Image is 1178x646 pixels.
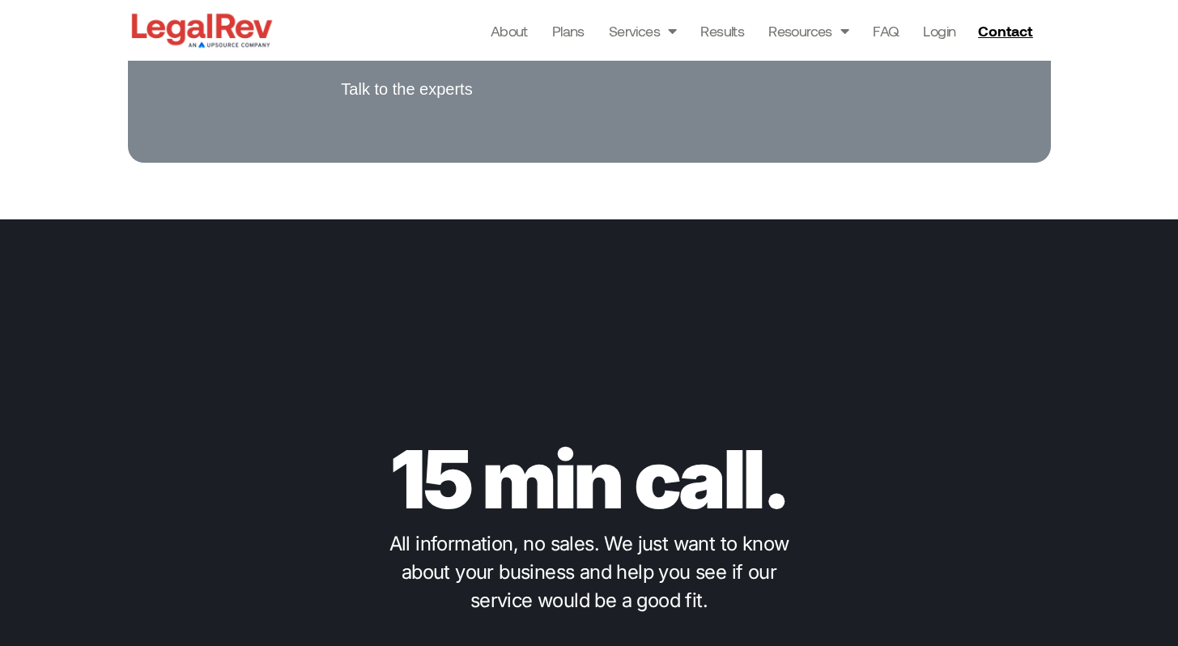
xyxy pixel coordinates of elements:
[248,445,931,513] p: 15 min call.
[368,529,810,614] p: All information, no sales. We just want to know about your business and help you see if our servi...
[873,19,899,42] a: FAQ
[609,19,677,42] a: Services
[341,80,472,96] span: Talk to the experts
[978,23,1032,38] span: Contact
[318,70,496,107] a: Talk to the experts
[700,19,744,42] a: Results
[491,19,528,42] a: About
[768,19,848,42] a: Resources
[923,19,955,42] a: Login
[972,18,1043,44] a: Contact
[491,19,956,42] nav: Menu
[552,19,585,42] a: Plans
